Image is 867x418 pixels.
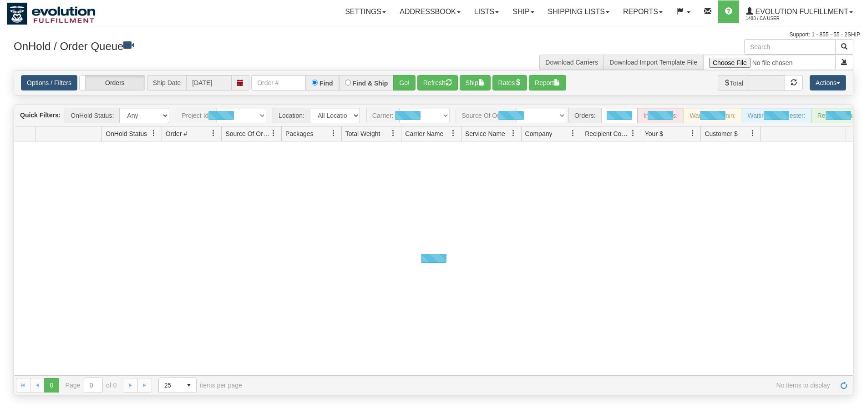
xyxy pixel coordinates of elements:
[251,75,306,91] input: Order #
[319,80,333,86] label: Find
[645,129,663,138] span: Your $
[601,108,638,123] div: New:
[718,75,749,91] span: Total
[568,108,601,123] span: Orders:
[147,75,186,91] span: Ship Date
[255,382,830,389] span: No items to display
[837,378,851,393] a: Refresh
[353,80,388,86] label: Find & Ship
[182,378,196,393] span: select
[753,8,848,15] span: Evolution Fulfillment
[638,108,684,123] div: In Progress:
[7,2,96,25] img: logo1488.jpg
[835,39,853,55] button: Search
[20,111,61,120] label: Quick Filters:
[65,108,119,123] span: OnHold Status:
[80,76,145,90] label: Orders
[746,14,814,23] span: 1488 / CA User
[326,126,341,141] a: Packages filter column settings
[585,129,629,138] span: Recipient Country
[745,126,761,141] a: Customer $ filter column settings
[44,378,59,393] span: Page 0
[206,126,221,141] a: Order # filter column settings
[460,75,491,91] button: Ship
[703,55,836,70] input: Import
[266,126,281,141] a: Source Of Order filter column settings
[467,0,506,23] a: Lists
[685,126,700,141] a: Your $ filter column settings
[14,39,427,52] h3: OnHold / Order Queue
[742,108,811,123] div: Waiting - Requester:
[405,129,443,138] span: Carrier Name
[744,39,836,55] input: Search
[225,129,270,138] span: Source Of Order
[385,126,401,141] a: Total Weight filter column settings
[492,75,527,91] button: Rates
[14,105,853,126] div: grid toolbar
[506,0,541,23] a: Ship
[393,0,467,23] a: Addressbook
[345,129,380,138] span: Total Weight
[158,378,197,393] span: Page sizes drop down
[164,381,176,390] span: 25
[106,129,147,138] span: OnHold Status
[146,126,162,141] a: OnHold Status filter column settings
[525,129,553,138] span: Company
[285,129,313,138] span: Packages
[616,0,669,23] a: Reports
[684,108,741,123] div: Waiting - Admin:
[66,378,117,393] span: Page of 0
[338,0,393,23] a: Settings
[739,0,860,23] a: Evolution Fulfillment 1488 / CA User
[506,126,521,141] a: Service Name filter column settings
[393,75,416,91] button: Go!
[21,75,77,91] a: Options / Filters
[541,0,616,23] a: Shipping lists
[7,31,860,39] div: Support: 1 - 855 - 55 - 2SHIP
[166,129,187,138] span: Order #
[705,129,737,138] span: Customer $
[417,75,458,91] button: Refresh
[465,129,505,138] span: Service Name
[625,126,641,141] a: Recipient Country filter column settings
[609,59,697,66] a: Download Import Template File
[529,75,566,91] button: Report
[446,126,461,141] a: Carrier Name filter column settings
[811,108,865,123] div: Ready to Ship:
[545,59,598,66] a: Download Carriers
[810,75,846,91] button: Actions
[273,108,310,123] span: Location:
[565,126,581,141] a: Company filter column settings
[158,378,242,393] span: items per page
